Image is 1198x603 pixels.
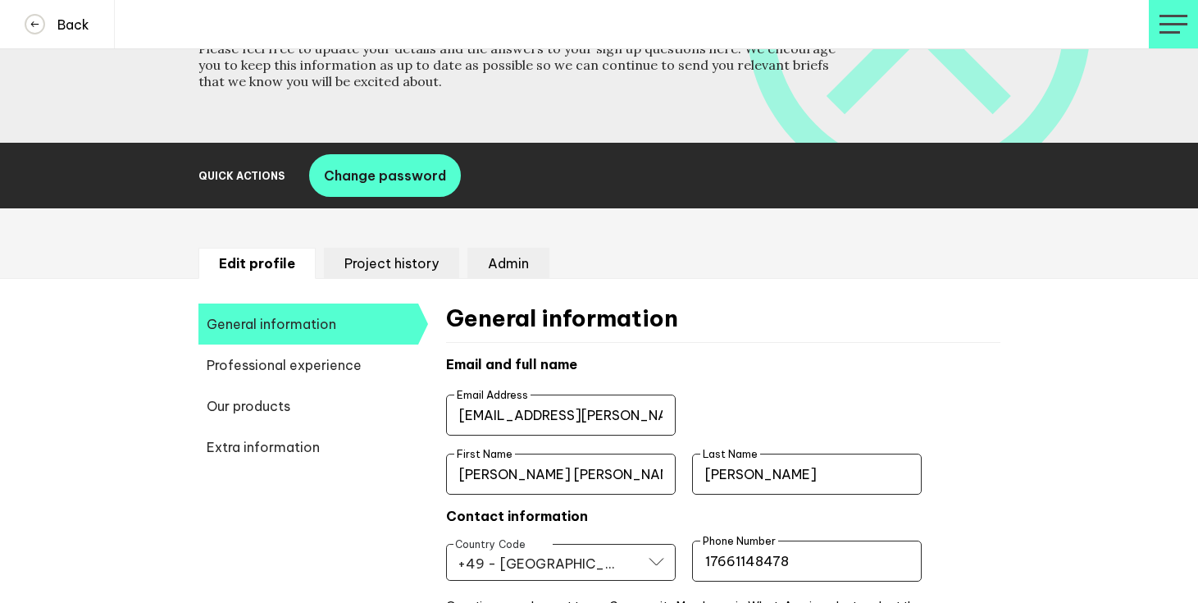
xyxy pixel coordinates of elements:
h2: Quick Actions [198,170,285,182]
button: Open [649,545,664,580]
li: Project history [324,248,459,279]
label: Country Code [455,538,526,550]
label: First Name [454,447,515,460]
label: Phone Number [700,534,778,547]
img: profile [1159,15,1188,34]
span: Extra information [198,427,418,468]
li: Admin [467,248,549,279]
h4: Contact information [446,508,1000,524]
h4: Email and full name [446,356,1000,372]
button: Change password [309,154,461,197]
span: Professional experience [198,345,418,386]
label: Email Address [454,388,531,401]
span: Change password [324,167,446,184]
h4: Back [45,16,89,33]
li: Edit profile [198,248,316,279]
label: Last Name [700,447,760,460]
span: Our products [198,386,418,427]
h4: Please feel free to update your details and the answers to your sign up questions here. We encour... [198,40,838,89]
h2: General information [446,304,1000,343]
span: General information [198,304,418,345]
